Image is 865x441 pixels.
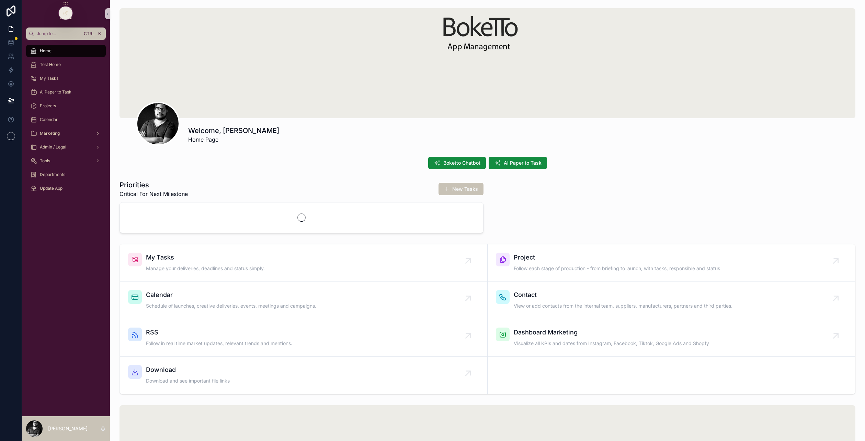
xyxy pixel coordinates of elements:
[40,144,66,150] span: Admin / Legal
[443,159,480,166] span: Boketto Chatbot
[48,425,88,432] p: [PERSON_NAME]
[146,365,230,375] span: Download
[514,253,720,262] span: Project
[22,40,110,203] div: scrollable content
[120,319,488,357] a: RSSFollow in real time market updates, relevant trends and mentions.
[146,328,292,337] span: RSS
[26,86,106,98] a: Ai Paper to Task
[514,340,709,347] span: Visualize all KPIs and dates from Instagram, Facebook, Tiktok, Google Ads and Shopfy
[514,290,732,300] span: Contact
[439,183,483,195] button: New Tasks
[40,158,50,164] span: Tools
[488,244,855,282] a: ProjectFollow each stage of production - from briefing to launch, with tasks, responsible and status
[40,103,56,109] span: Projects
[26,27,106,40] button: Jump to...CtrlK
[26,141,106,153] a: Admin / Legal
[119,180,188,190] h1: Priorities
[146,377,230,384] span: Download and see important file links
[146,302,316,309] span: Schedule of launches, creative deliveries, events, meetings and campaigns.
[26,155,106,167] a: Tools
[40,131,60,136] span: Marketing
[146,290,316,300] span: Calendar
[188,135,279,144] span: Home Page
[26,100,106,112] a: Projects
[40,62,61,67] span: Test Home
[504,159,542,166] span: AI Paper to Task
[83,30,95,37] span: Ctrl
[514,302,732,309] span: View or add contacts from the internal team, suppliers, manufacturers, partners and third parties.
[37,31,80,36] span: Jump to...
[26,72,106,85] a: My Tasks
[40,186,62,191] span: Update App
[40,172,65,177] span: Departments
[120,282,488,319] a: CalendarSchedule of launches, creative deliveries, events, meetings and campaigns.
[26,113,106,126] a: Calendar
[40,117,58,122] span: Calendar
[146,340,292,347] span: Follow in real time market updates, relevant trends and mentions.
[488,319,855,357] a: Dashboard MarketingVisualize all KPIs and dates from Instagram, Facebook, Tiktok, Google Ads and ...
[188,126,279,135] h1: Welcome, [PERSON_NAME]
[26,127,106,140] a: Marketing
[514,265,720,272] span: Follow each stage of production - from briefing to launch, with tasks, responsible and status
[119,190,188,198] span: Critical For Next Milestone
[40,48,52,54] span: Home
[120,357,488,394] a: DownloadDownload and see important file links
[120,244,488,282] a: My TasksManage your deliveries, deadlines and status simply.
[488,282,855,319] a: ContactView or add contacts from the internal team, suppliers, manufacturers, partners and third ...
[146,253,265,262] span: My Tasks
[514,328,709,337] span: Dashboard Marketing
[26,182,106,195] a: Update App
[40,76,58,81] span: My Tasks
[428,157,486,169] button: Boketto Chatbot
[40,89,71,95] span: Ai Paper to Task
[26,45,106,57] a: Home
[97,31,102,36] span: K
[146,265,265,272] span: Manage your deliveries, deadlines and status simply.
[26,58,106,71] a: Test Home
[489,157,547,169] button: AI Paper to Task
[26,168,106,181] a: Departments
